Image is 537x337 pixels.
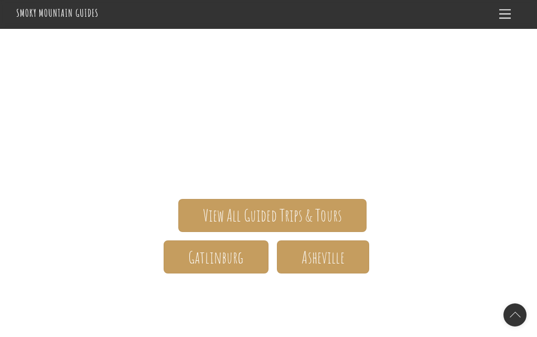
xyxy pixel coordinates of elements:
[16,6,99,19] a: Smoky Mountain Guides
[178,199,367,232] a: View All Guided Trips & Tours
[302,252,344,263] span: Asheville
[16,290,521,314] h1: Your adventure starts here.
[16,78,521,168] span: The ONLY one-stop, full Service Guide Company for the Gatlinburg and [GEOGRAPHIC_DATA] side of th...
[203,210,342,221] span: View All Guided Trips & Tours
[16,34,521,78] span: Smoky Mountain Guides
[495,4,515,25] a: Menu
[188,252,244,263] span: Gatlinburg
[277,240,369,273] a: Asheville
[164,240,268,273] a: Gatlinburg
